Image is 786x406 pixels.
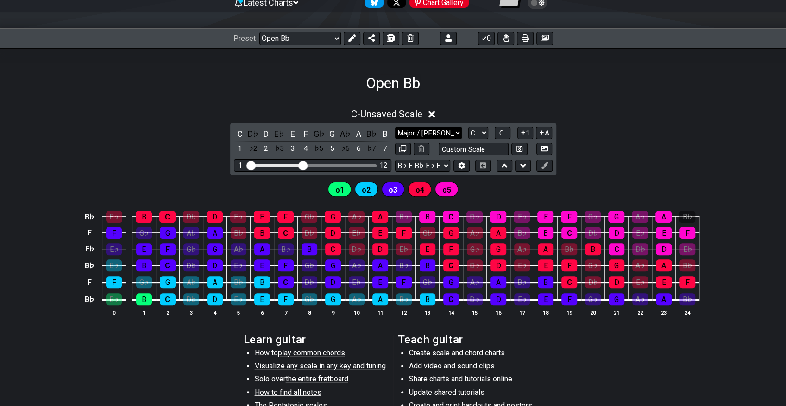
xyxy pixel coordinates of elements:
div: C [159,211,176,223]
button: Edit Tuning [453,160,469,172]
span: First enable full edit mode to edit [442,183,451,197]
select: Tonic/Root [468,127,488,139]
div: B♭ [679,211,695,223]
div: E♭ [514,259,530,271]
div: E [254,293,270,305]
h2: Teach guitar [398,335,543,345]
div: B♭ [514,227,530,239]
div: B♭ [561,243,577,255]
button: Edit Preset [344,32,360,45]
div: toggle scale degree [234,142,246,155]
div: G [325,259,341,271]
div: F [443,243,459,255]
div: G [609,259,624,271]
button: Store user defined scale [511,143,527,155]
div: C [160,259,176,271]
div: C [278,276,294,288]
button: 1 [517,127,533,139]
li: Solo over [255,374,387,387]
th: 13 [415,308,439,317]
div: F [277,211,294,223]
div: toggle scale degree [247,142,259,155]
div: B♭ [106,211,122,223]
div: 12 [380,161,387,169]
li: How to [255,348,387,361]
div: B♭ [679,293,695,305]
div: G♭ [136,227,152,239]
div: F [561,293,577,305]
div: toggle scale degree [260,142,272,155]
div: G [160,227,176,239]
div: G [325,293,341,305]
div: toggle scale degree [352,142,365,155]
div: A [207,227,223,239]
button: A [536,127,552,139]
div: G♭ [585,211,601,223]
div: F [106,276,122,288]
div: B♭ [278,243,294,255]
span: Visualize any scale in any key and tuning [255,361,386,370]
span: C - Unsaved Scale [351,109,422,120]
li: Share charts and tutorials online [409,374,541,387]
div: B [136,293,152,305]
button: C.. [495,127,510,139]
div: G♭ [183,243,199,255]
th: 11 [368,308,392,317]
div: E [538,293,553,305]
div: B♭ [106,293,122,305]
span: Preset [233,34,256,43]
div: A [656,259,672,271]
div: D [372,243,388,255]
div: toggle pitch class [247,128,259,140]
div: C [443,293,459,305]
h1: Open Bb [366,74,420,92]
td: E♭ [83,241,96,257]
div: G [207,243,223,255]
th: 6 [250,308,274,317]
div: A♭ [183,227,199,239]
div: E [538,259,553,271]
div: G [325,211,341,223]
div: B [538,227,553,239]
div: E♭ [231,259,246,271]
div: E♭ [679,243,695,255]
div: B♭ [514,276,530,288]
th: 3 [179,308,203,317]
button: Share Preset [363,32,380,45]
div: D♭ [349,243,365,255]
button: Move down [515,160,531,172]
th: 10 [345,308,368,317]
div: F [278,293,294,305]
div: E♭ [514,211,530,223]
div: D♭ [467,259,483,271]
div: G [160,276,176,288]
div: Visible fret range [234,159,391,172]
div: G♭ [585,293,601,305]
div: A [372,259,388,271]
div: D♭ [467,293,483,305]
div: D♭ [183,211,199,223]
div: A [207,276,223,288]
th: 12 [392,308,415,317]
div: F [396,227,412,239]
div: A [490,276,506,288]
div: G♭ [420,227,435,239]
div: G [443,227,459,239]
div: C [443,211,459,223]
div: A♭ [514,243,530,255]
button: Logout [440,32,457,45]
button: Create image [536,32,553,45]
div: B [302,243,317,255]
button: Delete [402,32,419,45]
th: 21 [604,308,628,317]
button: Copy [395,143,411,155]
div: B♭ [231,227,246,239]
div: D♭ [585,276,601,288]
div: G [490,243,506,255]
div: D [656,243,672,255]
div: G♭ [585,259,601,271]
div: A♭ [231,243,246,255]
div: A♭ [349,259,365,271]
span: First enable full edit mode to edit [362,183,371,197]
div: B♭ [396,293,412,305]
